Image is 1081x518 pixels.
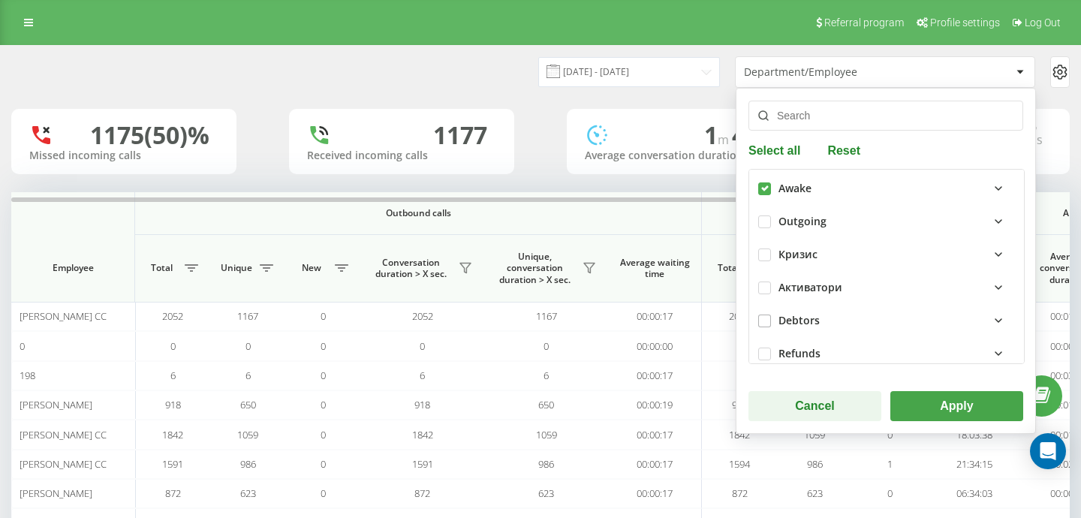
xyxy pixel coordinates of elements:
[778,182,812,195] div: Аwake
[608,302,702,331] td: 00:00:17
[778,282,842,294] div: Активатори
[20,428,107,441] span: [PERSON_NAME] CC
[414,398,430,411] span: 918
[778,315,820,327] div: Debtors
[927,479,1021,508] td: 06:34:03
[412,428,433,441] span: 1842
[608,450,702,479] td: 00:00:17
[729,428,750,441] span: 1842
[240,398,256,411] span: 650
[778,348,821,360] div: Refunds
[807,457,823,471] span: 986
[90,121,209,149] div: 1175 (50)%
[544,369,549,382] span: 6
[321,486,326,500] span: 0
[748,143,805,157] button: Select all
[412,457,433,471] span: 1591
[170,369,176,382] span: 6
[1030,433,1066,469] div: Open Intercom Messenger
[170,339,176,353] span: 0
[20,309,107,323] span: [PERSON_NAME] CC
[927,420,1021,449] td: 18:03:38
[170,207,667,219] span: Outbound calls
[412,309,433,323] span: 2052
[709,262,747,274] span: Total
[608,479,702,508] td: 00:00:17
[538,457,554,471] span: 986
[165,398,181,411] span: 918
[748,391,881,421] button: Cancel
[165,486,181,500] span: 872
[887,457,893,471] span: 1
[162,309,183,323] span: 2052
[1025,17,1061,29] span: Log Out
[608,420,702,449] td: 00:00:17
[143,262,180,274] span: Total
[930,17,1000,29] span: Profile settings
[321,369,326,382] span: 0
[823,143,865,157] button: Reset
[608,361,702,390] td: 00:00:17
[778,215,827,228] div: Outgoing
[732,119,765,151] span: 43
[744,66,923,79] div: Department/Employee
[20,486,92,500] span: [PERSON_NAME]
[732,486,748,500] span: 872
[321,398,326,411] span: 0
[536,428,557,441] span: 1059
[162,457,183,471] span: 1591
[245,339,251,353] span: 0
[321,457,326,471] span: 0
[240,486,256,500] span: 623
[20,339,25,353] span: 0
[608,331,702,360] td: 00:00:00
[704,119,732,151] span: 1
[887,486,893,500] span: 0
[778,248,818,261] div: Кризис
[824,17,904,29] span: Referral program
[321,339,326,353] span: 0
[544,339,549,353] span: 0
[748,101,1023,131] input: Search
[20,369,35,382] span: 198
[237,309,258,323] span: 1167
[538,398,554,411] span: 650
[890,391,1023,421] button: Apply
[718,131,732,148] span: m
[245,369,251,382] span: 6
[162,428,183,441] span: 1842
[927,450,1021,479] td: 21:34:15
[536,309,557,323] span: 1167
[20,457,107,471] span: [PERSON_NAME] CC
[218,262,255,274] span: Unique
[1037,131,1043,148] span: s
[24,262,122,274] span: Employee
[585,149,774,162] div: Average conversation duration
[240,457,256,471] span: 986
[887,428,893,441] span: 0
[20,398,92,411] span: [PERSON_NAME]
[433,121,487,149] div: 1177
[293,262,330,274] span: New
[420,369,425,382] span: 6
[804,428,825,441] span: 1059
[538,486,554,500] span: 623
[732,398,748,411] span: 918
[807,486,823,500] span: 623
[321,309,326,323] span: 0
[307,149,496,162] div: Received incoming calls
[729,309,750,323] span: 2052
[729,457,750,471] span: 1594
[29,149,218,162] div: Missed incoming calls
[414,486,430,500] span: 872
[608,390,702,420] td: 00:00:19
[619,257,690,280] span: Average waiting time
[321,428,326,441] span: 0
[368,257,454,280] span: Conversation duration > Х sec.
[420,339,425,353] span: 0
[237,428,258,441] span: 1059
[492,251,578,286] span: Unique, conversation duration > Х sec.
